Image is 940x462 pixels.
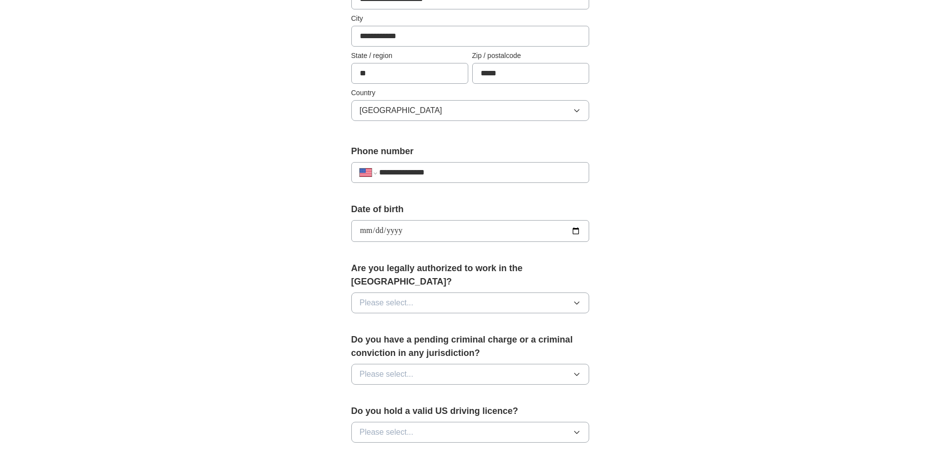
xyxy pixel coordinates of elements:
button: Please select... [351,422,589,443]
label: Zip / postalcode [472,51,589,61]
span: Please select... [360,297,414,309]
label: State / region [351,51,468,61]
span: Please select... [360,426,414,438]
span: Please select... [360,368,414,380]
label: Are you legally authorized to work in the [GEOGRAPHIC_DATA]? [351,262,589,289]
label: Date of birth [351,203,589,216]
label: Phone number [351,145,589,158]
button: [GEOGRAPHIC_DATA] [351,100,589,121]
button: Please select... [351,364,589,385]
label: Country [351,88,589,98]
label: Do you hold a valid US driving licence? [351,404,589,418]
button: Please select... [351,292,589,313]
label: Do you have a pending criminal charge or a criminal conviction in any jurisdiction? [351,333,589,360]
label: City [351,13,589,24]
span: [GEOGRAPHIC_DATA] [360,105,442,116]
